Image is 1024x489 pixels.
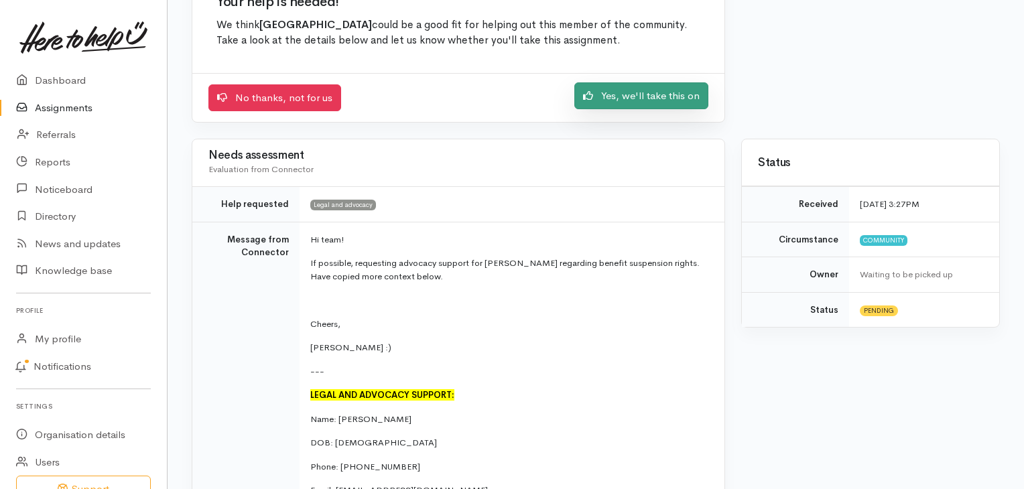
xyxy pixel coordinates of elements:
h3: Status [758,157,983,169]
span: Legal and advocacy [310,200,376,210]
p: If possible, requesting advocacy support for [PERSON_NAME] regarding benefit suspension rights. H... [310,257,708,283]
td: Help requested [192,187,300,222]
td: Status [742,292,849,327]
p: Hi team! [310,233,708,247]
div: Waiting to be picked up [860,268,983,281]
h3: Needs assessment [208,149,708,162]
p: Name: [PERSON_NAME] [310,413,708,426]
a: Yes, we'll take this on [574,82,708,110]
b: [GEOGRAPHIC_DATA] [259,18,372,31]
a: No thanks, not for us [208,84,341,112]
time: [DATE] 3:27PM [860,198,919,210]
h6: Settings [16,397,151,415]
h6: Profile [16,301,151,320]
span: Pending [860,305,898,316]
font: LEGAL AND ADVOCACY SUPPORT: [310,389,454,401]
p: DOB: [DEMOGRAPHIC_DATA] [310,436,708,449]
p: --- [310,365,708,378]
p: [PERSON_NAME] :) [310,341,708,354]
td: Owner [742,257,849,293]
p: Cheers, [310,318,708,331]
span: Community [860,235,907,246]
p: We think could be a good fit for helping out this member of the community. Take a look at the det... [216,17,700,49]
td: Circumstance [742,222,849,257]
td: Received [742,187,849,222]
p: Phone: [PHONE_NUMBER] [310,460,708,474]
span: Evaluation from Connector [208,163,314,175]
